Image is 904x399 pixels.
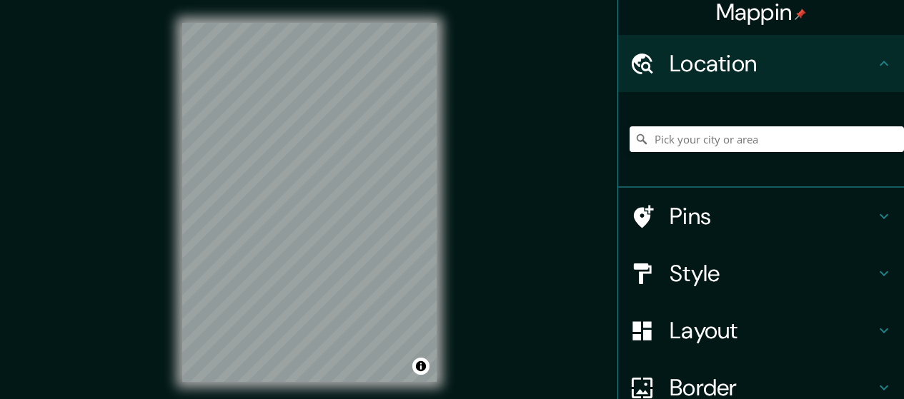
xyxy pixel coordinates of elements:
div: Style [618,245,904,302]
button: Toggle attribution [412,358,429,375]
canvas: Map [182,23,437,382]
input: Pick your city or area [630,126,904,152]
h4: Pins [670,202,875,231]
div: Layout [618,302,904,359]
h4: Style [670,259,875,288]
h4: Layout [670,316,875,345]
img: pin-icon.png [795,9,806,20]
div: Pins [618,188,904,245]
h4: Location [670,49,875,78]
div: Location [618,35,904,92]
